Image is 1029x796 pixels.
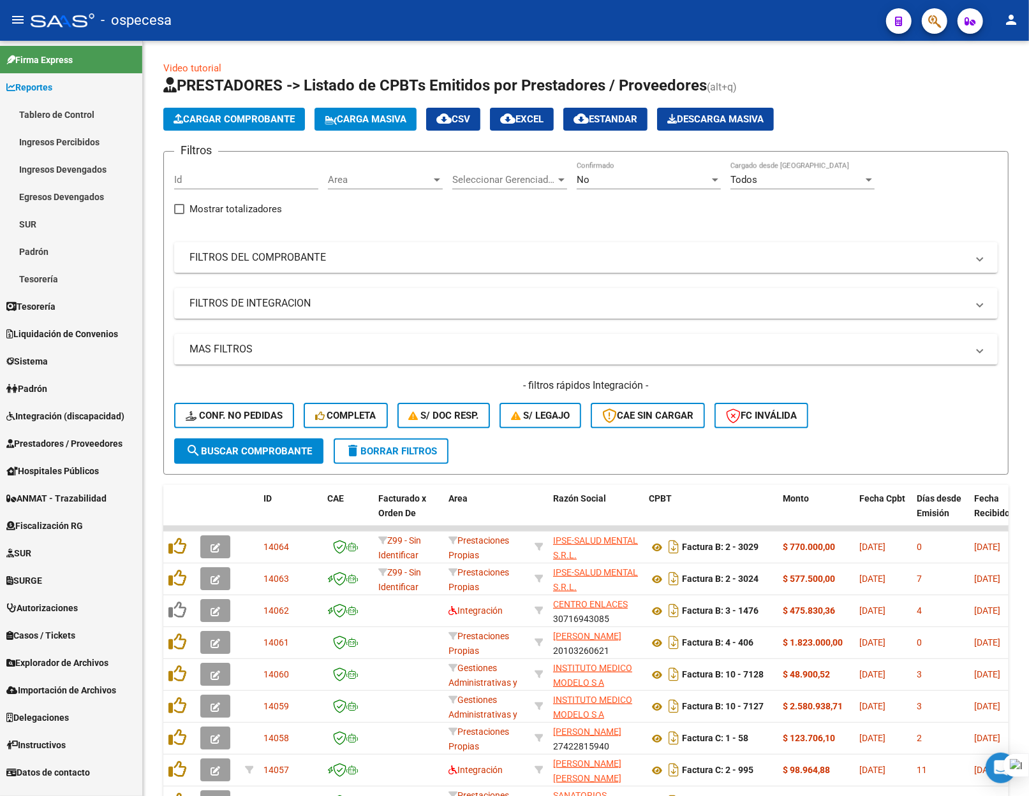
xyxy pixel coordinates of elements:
span: Mostrar totalizadores [189,201,282,217]
span: Reportes [6,80,52,94]
mat-panel-title: FILTROS DE INTEGRACION [189,296,967,310]
span: Padrón [6,382,47,396]
i: Descargar documento [665,632,682,653]
datatable-header-cell: CPBT [644,485,778,541]
span: CAE SIN CARGAR [602,410,693,421]
span: Completa [315,410,376,421]
span: [DATE] [974,669,1000,679]
span: [DATE] [859,669,885,679]
mat-expansion-panel-header: MAS FILTROS [174,334,998,365]
span: INSTITUTO MEDICO MODELO S A [553,663,632,688]
div: 27422815940 [553,725,639,751]
span: Explorador de Archivos [6,656,108,670]
span: 14059 [263,701,289,711]
button: Carga Masiva [315,108,417,131]
strong: Factura B: 2 - 3029 [682,542,759,553]
button: FC Inválida [714,403,808,428]
i: Descargar documento [665,664,682,684]
span: CAE [327,493,344,503]
i: Descargar documento [665,728,682,748]
span: 14064 [263,542,289,552]
span: Fecha Cpbt [859,493,905,503]
span: Autorizaciones [6,601,78,615]
strong: Factura B: 2 - 3024 [682,574,759,584]
mat-icon: cloud_download [436,111,452,126]
div: 27317927334 [553,756,639,783]
span: INSTITUTO MEDICO MODELO S A [553,695,632,720]
a: Video tutorial [163,62,221,74]
strong: Factura B: 10 - 7127 [682,702,764,712]
strong: $ 577.500,00 [783,574,835,584]
mat-panel-title: MAS FILTROS [189,342,967,356]
span: Estandar [574,113,637,125]
span: S/ legajo [511,410,570,421]
strong: $ 98.964,88 [783,765,830,775]
span: Tesorería [6,300,56,314]
span: Cargar Comprobante [174,113,295,125]
span: [DATE] [974,574,1000,584]
button: CAE SIN CARGAR [591,403,705,428]
span: [DATE] [859,574,885,584]
span: [DATE] [974,542,1000,552]
span: IPSE-SALUD MENTAL S.R.L. [553,567,638,592]
strong: Factura C: 1 - 58 [682,734,748,744]
button: Estandar [563,108,648,131]
datatable-header-cell: Area [443,485,529,541]
strong: $ 48.900,52 [783,669,830,679]
datatable-header-cell: ID [258,485,322,541]
i: Descargar documento [665,696,682,716]
span: - ospecesa [101,6,172,34]
strong: Factura B: 4 - 406 [682,638,753,648]
span: Prestadores / Proveedores [6,437,122,451]
span: 0 [917,637,922,648]
button: S/ legajo [500,403,581,428]
span: Todos [730,174,757,185]
strong: $ 475.830,36 [783,605,835,616]
span: [DATE] [859,701,885,711]
datatable-header-cell: Fecha Cpbt [854,485,912,541]
span: FC Inválida [726,410,797,421]
span: Gestiones Administrativas y Otros [448,663,517,702]
span: Prestaciones Propias [448,631,509,656]
button: CSV [426,108,480,131]
datatable-header-cell: Monto [778,485,854,541]
span: Fecha Recibido [974,493,1010,518]
span: 14057 [263,765,289,775]
span: EXCEL [500,113,544,125]
span: Monto [783,493,809,503]
mat-icon: search [186,443,201,458]
mat-icon: cloud_download [500,111,515,126]
span: [DATE] [859,605,885,616]
datatable-header-cell: Días desde Emisión [912,485,969,541]
span: 14061 [263,637,289,648]
mat-icon: cloud_download [574,111,589,126]
span: [DATE] [859,637,885,648]
span: 3 [917,669,922,679]
span: No [577,174,589,185]
span: Seleccionar Gerenciador [452,174,556,185]
span: 14062 [263,605,289,616]
button: Buscar Comprobante [174,438,323,464]
span: 11 [917,765,927,775]
span: Razón Social [553,493,606,503]
span: 2 [917,733,922,743]
datatable-header-cell: CAE [322,485,373,541]
span: Importación de Archivos [6,683,116,697]
span: Instructivos [6,738,66,752]
span: 14063 [263,574,289,584]
span: PRESTADORES -> Listado de CPBTs Emitidos por Prestadores / Proveedores [163,76,707,94]
span: [PERSON_NAME] [553,631,621,641]
button: Descarga Masiva [657,108,774,131]
mat-icon: menu [10,12,26,27]
strong: $ 770.000,00 [783,542,835,552]
span: Integración [448,765,503,775]
span: [DATE] [974,701,1000,711]
span: Z99 - Sin Identificar [378,567,421,592]
span: [DATE] [859,733,885,743]
i: Descargar documento [665,600,682,621]
span: 14058 [263,733,289,743]
button: EXCEL [490,108,554,131]
div: 20103260621 [553,629,639,656]
span: Integración [448,605,503,616]
span: 3 [917,701,922,711]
